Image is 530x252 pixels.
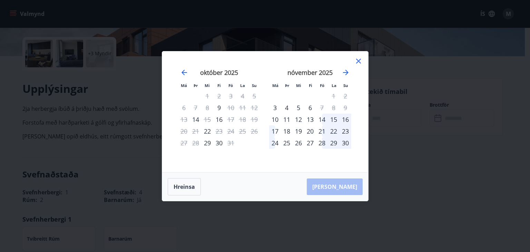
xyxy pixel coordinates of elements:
[316,102,328,114] td: Not available. föstudagur, 7. nóvember 2025
[252,83,257,88] small: Su
[269,102,281,114] div: Aðeins innritun í boði
[281,114,293,125] td: Choose þriðjudagur, 11. nóvember 2025 as your check-in date. It’s available.
[340,125,351,137] td: Choose sunnudagur, 23. nóvember 2025 as your check-in date. It’s available.
[181,83,187,88] small: Má
[316,137,328,149] td: Choose föstudagur, 28. nóvember 2025 as your check-in date. It’s available.
[202,90,213,102] td: Not available. miðvikudagur, 1. október 2025
[213,137,225,149] td: Choose fimmtudagur, 30. október 2025 as your check-in date. It’s available.
[190,102,202,114] td: Not available. þriðjudagur, 7. október 2025
[237,90,248,102] td: Not available. laugardagur, 4. október 2025
[237,125,248,137] td: Not available. laugardagur, 25. október 2025
[225,114,237,125] div: Aðeins útritun í boði
[281,137,293,149] td: Choose þriðjudagur, 25. nóvember 2025 as your check-in date. It’s available.
[237,114,248,125] td: Not available. laugardagur, 18. október 2025
[213,114,225,125] div: Aðeins innritun í boði
[269,125,281,137] td: Choose mánudagur, 17. nóvember 2025 as your check-in date. It’s available.
[340,137,351,149] td: Choose sunnudagur, 30. nóvember 2025 as your check-in date. It’s available.
[304,137,316,149] div: 27
[340,125,351,137] div: 23
[328,137,340,149] td: Choose laugardagur, 29. nóvember 2025 as your check-in date. It’s available.
[225,102,237,114] td: Not available. föstudagur, 10. október 2025
[340,114,351,125] td: Choose sunnudagur, 16. nóvember 2025 as your check-in date. It’s available.
[213,114,225,125] td: Choose fimmtudagur, 16. október 2025 as your check-in date. It’s available.
[340,114,351,125] div: 16
[190,125,202,137] td: Not available. þriðjudagur, 21. október 2025
[328,125,340,137] div: 22
[240,83,245,88] small: La
[304,102,316,114] td: Choose fimmtudagur, 6. nóvember 2025 as your check-in date. It’s available.
[213,125,225,137] td: Not available. fimmtudagur, 23. október 2025
[293,137,304,149] div: 26
[269,137,281,149] div: 24
[178,137,190,149] td: Not available. mánudagur, 27. október 2025
[170,60,360,164] div: Calendar
[178,125,190,137] td: Not available. mánudagur, 20. október 2025
[328,114,340,125] td: Choose laugardagur, 15. nóvember 2025 as your check-in date. It’s available.
[342,68,350,77] div: Move forward to switch to the next month.
[304,125,316,137] div: 20
[281,114,293,125] div: 11
[213,102,225,114] div: Aðeins innritun í boði
[178,102,190,114] td: Not available. mánudagur, 6. október 2025
[316,125,328,137] div: 21
[316,137,328,149] div: 28
[225,114,237,125] td: Not available. föstudagur, 17. október 2025
[328,90,340,102] td: Not available. laugardagur, 1. nóvember 2025
[269,114,281,125] td: Choose mánudagur, 10. nóvember 2025 as your check-in date. It’s available.
[225,90,237,102] td: Not available. föstudagur, 3. október 2025
[168,178,201,195] button: Hreinsa
[293,125,304,137] td: Choose miðvikudagur, 19. nóvember 2025 as your check-in date. It’s available.
[340,137,351,149] div: 30
[248,102,260,114] td: Not available. sunnudagur, 12. október 2025
[309,83,312,88] small: Fi
[296,83,301,88] small: Mi
[228,83,233,88] small: Fö
[269,102,281,114] td: Choose mánudagur, 3. nóvember 2025 as your check-in date. It’s available.
[217,83,221,88] small: Fi
[281,125,293,137] td: Choose þriðjudagur, 18. nóvember 2025 as your check-in date. It’s available.
[269,125,281,137] div: 17
[237,102,248,114] td: Not available. laugardagur, 11. október 2025
[213,90,225,102] td: Not available. fimmtudagur, 2. október 2025
[293,125,304,137] div: 19
[272,83,278,88] small: Má
[304,137,316,149] td: Choose fimmtudagur, 27. nóvember 2025 as your check-in date. It’s available.
[178,114,190,125] td: Not available. mánudagur, 13. október 2025
[202,125,213,137] div: Aðeins innritun í boði
[202,102,213,114] td: Not available. miðvikudagur, 8. október 2025
[205,83,210,88] small: Mi
[285,83,289,88] small: Þr
[225,137,237,149] td: Not available. föstudagur, 31. október 2025
[316,114,328,125] td: Choose föstudagur, 14. nóvember 2025 as your check-in date. It’s available.
[293,102,304,114] td: Choose miðvikudagur, 5. nóvember 2025 as your check-in date. It’s available.
[293,102,304,114] div: 5
[304,114,316,125] div: 13
[248,90,260,102] td: Not available. sunnudagur, 5. október 2025
[287,68,333,77] strong: nóvember 2025
[190,114,202,125] td: Choose þriðjudagur, 14. október 2025 as your check-in date. It’s available.
[213,125,225,137] div: Aðeins útritun í boði
[269,137,281,149] td: Choose mánudagur, 24. nóvember 2025 as your check-in date. It’s available.
[225,102,237,114] div: Aðeins útritun í boði
[304,114,316,125] td: Choose fimmtudagur, 13. nóvember 2025 as your check-in date. It’s available.
[213,102,225,114] td: Choose fimmtudagur, 9. október 2025 as your check-in date. It’s available.
[194,83,198,88] small: Þr
[225,137,237,149] div: Aðeins útritun í boði
[304,102,316,114] div: 6
[281,102,293,114] div: 4
[180,68,188,77] div: Move backward to switch to the previous month.
[316,125,328,137] td: Choose föstudagur, 21. nóvember 2025 as your check-in date. It’s available.
[202,114,213,125] td: Not available. miðvikudagur, 15. október 2025
[332,83,336,88] small: La
[293,114,304,125] td: Choose miðvikudagur, 12. nóvember 2025 as your check-in date. It’s available.
[190,114,202,125] div: Aðeins innritun í boði
[328,114,340,125] div: 15
[202,137,213,149] td: Choose miðvikudagur, 29. október 2025 as your check-in date. It’s available.
[293,114,304,125] div: 12
[269,114,281,125] div: Aðeins innritun í boði
[328,125,340,137] td: Choose laugardagur, 22. nóvember 2025 as your check-in date. It’s available.
[213,137,225,149] div: 30
[304,125,316,137] td: Choose fimmtudagur, 20. nóvember 2025 as your check-in date. It’s available.
[202,137,213,149] div: Aðeins innritun í boði
[200,68,238,77] strong: október 2025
